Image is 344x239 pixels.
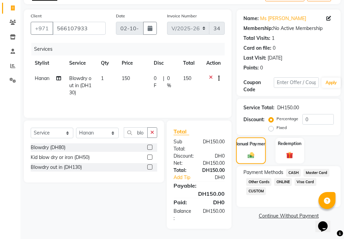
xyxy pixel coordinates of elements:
span: Master Card [303,169,329,177]
input: Search or Scan [124,127,148,138]
span: | [163,75,164,89]
div: DH0 [204,174,230,181]
span: Total [174,128,189,135]
div: Discount: [243,116,265,123]
div: DH150.00 [168,190,230,198]
span: Blowdry out in (DH130) [69,75,91,96]
label: Date [116,13,125,19]
div: Coupon Code [243,79,273,93]
div: Name: [243,15,259,22]
span: 1 [101,75,104,81]
label: Percentage [276,116,298,122]
img: _gift.svg [284,151,295,159]
div: Last Visit: [243,54,266,62]
div: Sub Total: [168,138,198,153]
span: CUSTOM [246,187,266,195]
button: +971 [31,22,53,35]
div: Balance : [168,208,198,222]
a: Ms [PERSON_NAME] [260,15,306,22]
input: Search by Name/Mobile/Email/Code [53,22,106,35]
span: 150 [183,75,191,81]
div: DH0 [199,198,230,206]
div: Service Total: [243,104,274,111]
div: DH0 [199,153,230,160]
label: Manual Payment [234,141,268,147]
span: CASH [286,169,301,177]
label: Client [31,13,42,19]
div: Blowdry (DH80) [31,144,65,151]
img: _cash.svg [246,152,256,159]
th: Total [179,55,203,71]
span: Other Cards [246,178,271,186]
div: Membership: [243,25,273,32]
div: 0 [260,64,263,71]
th: Disc [150,55,179,71]
label: Fixed [276,125,287,131]
div: Net: [168,160,198,167]
span: ONLINE [274,178,292,186]
div: Card on file: [243,45,271,52]
div: DH150.00 [197,167,230,174]
th: Stylist [31,55,65,71]
span: Visa Card [295,178,316,186]
div: DH150.00 [277,104,299,111]
span: 150 [122,75,130,81]
div: Discount: [168,153,199,160]
th: Price [118,55,150,71]
input: Enter Offer / Coupon Code [274,77,319,88]
span: Hanan [35,75,49,81]
div: 1 [272,35,274,42]
div: Services [31,43,230,55]
div: Total Visits: [243,35,270,42]
span: 0 F [154,75,160,89]
div: No Active Membership [243,25,334,32]
div: [DATE] [268,54,282,62]
div: DH150.00 [198,208,230,222]
th: Action [202,55,225,71]
th: Qty [97,55,118,71]
iframe: chat widget [315,212,337,232]
a: Continue Without Payment [238,212,339,220]
div: DH150.00 [198,138,230,153]
div: 0 [273,45,275,52]
label: Redemption [278,141,301,147]
a: Add Tip [168,174,204,181]
label: Invoice Number [167,13,197,19]
div: Paid: [168,198,199,206]
span: Payment Methods [243,169,283,176]
div: Payable: [168,181,230,190]
span: 0 % [167,75,175,89]
div: Kid blow dry or iron (DH50) [31,154,90,161]
th: Service [65,55,97,71]
div: Points: [243,64,259,71]
div: Blowdry out in (DH130) [31,164,82,171]
div: Total: [168,167,197,174]
div: DH150.00 [198,160,230,167]
button: Apply [321,78,341,88]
